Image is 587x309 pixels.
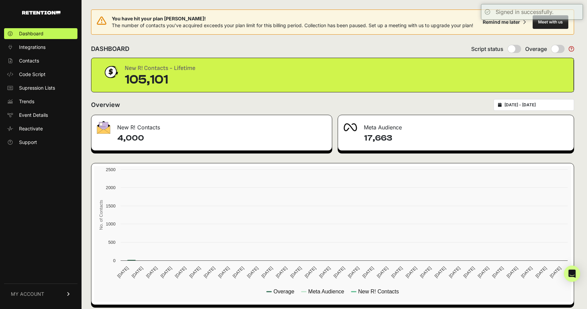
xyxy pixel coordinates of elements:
[376,266,389,279] text: [DATE]
[91,44,129,54] h2: DASHBOARD
[19,85,55,91] span: Supression Lists
[275,266,288,279] text: [DATE]
[318,266,331,279] text: [DATE]
[483,19,520,25] div: Remind me later
[533,15,568,29] button: Meet with us
[534,266,548,279] text: [DATE]
[477,266,490,279] text: [DATE]
[91,100,120,110] h2: Overview
[496,8,554,16] div: Signed in successfully.
[289,266,302,279] text: [DATE]
[4,137,77,148] a: Support
[174,266,187,279] text: [DATE]
[505,266,519,279] text: [DATE]
[4,284,77,304] a: MY ACCOUNT
[91,115,332,135] div: New R! Contacts
[106,185,115,190] text: 2000
[217,266,230,279] text: [DATE]
[106,167,115,172] text: 2500
[549,266,562,279] text: [DATE]
[364,133,568,144] h4: 17,663
[117,133,326,144] h4: 4,000
[22,11,60,15] img: Retention.com
[116,266,129,279] text: [DATE]
[4,123,77,134] a: Reactivate
[358,289,399,294] text: New R! Contacts
[159,266,173,279] text: [DATE]
[273,289,294,294] text: Overage
[102,63,119,80] img: dollar-coin-05c43ed7efb7bc0c12610022525b4bbbb207c7efeef5aecc26f025e68dcafac9.png
[19,125,43,132] span: Reactivate
[125,73,195,87] div: 105,101
[203,266,216,279] text: [DATE]
[125,63,195,73] div: New R! Contacts - Lifetime
[19,57,39,64] span: Contacts
[19,112,48,119] span: Event Details
[188,266,201,279] text: [DATE]
[232,266,245,279] text: [DATE]
[4,42,77,53] a: Integrations
[99,200,104,230] text: No. of Contacts
[106,203,115,208] text: 1500
[113,258,115,263] text: 0
[564,266,580,282] div: Open Intercom Messenger
[4,83,77,93] a: Supression Lists
[97,121,110,134] img: fa-envelope-19ae18322b30453b285274b1b8af3d052b27d846a4fbe8435d1a52b978f639a2.png
[448,266,461,279] text: [DATE]
[112,22,473,28] span: The number of contacts you've acquired exceeds your plan limit for this billing period. Collectio...
[462,266,476,279] text: [DATE]
[390,266,404,279] text: [DATE]
[347,266,360,279] text: [DATE]
[246,266,259,279] text: [DATE]
[471,45,503,53] span: Script status
[11,291,44,297] span: MY ACCOUNT
[19,44,46,51] span: Integrations
[480,16,529,28] button: Remind me later
[433,266,447,279] text: [DATE]
[333,266,346,279] text: [DATE]
[361,266,375,279] text: [DATE]
[112,15,473,22] span: You have hit your plan [PERSON_NAME]!
[338,115,574,135] div: Meta Audience
[520,266,533,279] text: [DATE]
[491,266,504,279] text: [DATE]
[4,28,77,39] a: Dashboard
[4,55,77,66] a: Contacts
[19,139,37,146] span: Support
[304,266,317,279] text: [DATE]
[261,266,274,279] text: [DATE]
[19,30,43,37] span: Dashboard
[525,45,547,53] span: Overage
[308,289,344,294] text: Meta Audience
[419,266,432,279] text: [DATE]
[131,266,144,279] text: [DATE]
[405,266,418,279] text: [DATE]
[19,98,34,105] span: Trends
[106,221,115,226] text: 1000
[108,240,115,245] text: 500
[4,96,77,107] a: Trends
[4,69,77,80] a: Code Script
[145,266,158,279] text: [DATE]
[19,71,46,78] span: Code Script
[4,110,77,121] a: Event Details
[343,123,357,131] img: fa-meta-2f981b61bb99beabf952f7030308934f19ce035c18b003e963880cc3fabeebb7.png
